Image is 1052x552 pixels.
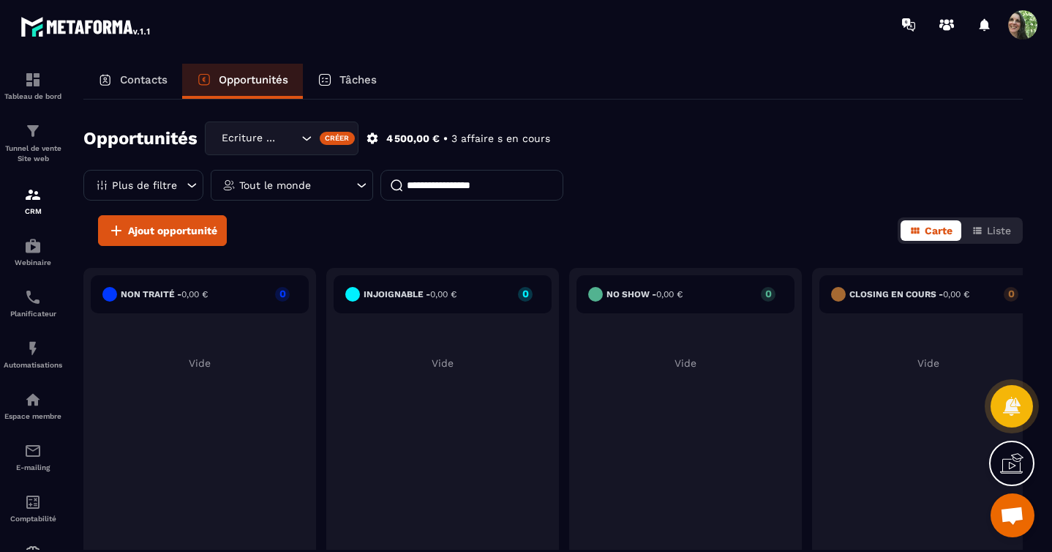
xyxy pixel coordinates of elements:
[24,186,42,204] img: formation
[943,289,969,299] span: 0,00 €
[901,220,961,241] button: Carte
[91,357,309,369] p: Vide
[24,391,42,409] img: automations
[83,64,182,99] a: Contacts
[24,122,42,140] img: formation
[443,132,448,146] p: •
[430,289,457,299] span: 0,00 €
[4,361,62,369] p: Automatisations
[4,463,62,471] p: E-mailing
[963,220,1020,241] button: Liste
[205,122,358,155] div: Search for option
[182,64,303,99] a: Opportunités
[4,143,62,164] p: Tunnel de vente Site web
[4,380,62,431] a: automationsautomationsEspace membre
[4,412,62,420] p: Espace membre
[334,357,552,369] p: Vide
[4,329,62,380] a: automationsautomationsAutomatisations
[98,215,227,246] button: Ajout opportunité
[275,288,290,299] p: 0
[364,289,457,299] h6: injoignable -
[283,130,298,146] input: Search for option
[4,310,62,318] p: Planificateur
[4,92,62,100] p: Tableau de bord
[991,493,1034,537] div: Ouvrir le chat
[24,340,42,357] img: automations
[24,493,42,511] img: accountant
[4,482,62,534] a: accountantaccountantComptabilité
[4,258,62,266] p: Webinaire
[219,73,288,86] p: Opportunités
[4,431,62,482] a: emailemailE-mailing
[112,180,177,190] p: Plus de filtre
[4,207,62,215] p: CRM
[849,289,969,299] h6: Closing en cours -
[24,71,42,89] img: formation
[4,226,62,277] a: automationsautomationsWebinaire
[606,289,683,299] h6: No show -
[4,515,62,523] p: Comptabilité
[761,288,775,299] p: 0
[218,130,283,146] span: Ecriture en Mouvement
[83,124,198,153] h2: Opportunités
[121,289,208,299] h6: Non traité -
[819,357,1037,369] p: Vide
[4,175,62,226] a: formationformationCRM
[24,237,42,255] img: automations
[24,442,42,460] img: email
[303,64,391,99] a: Tâches
[24,288,42,306] img: scheduler
[4,277,62,329] a: schedulerschedulerPlanificateur
[239,180,311,190] p: Tout le monde
[451,132,550,146] p: 3 affaire s en cours
[576,357,794,369] p: Vide
[987,225,1011,236] span: Liste
[339,73,377,86] p: Tâches
[320,132,356,145] div: Créer
[4,111,62,175] a: formationformationTunnel de vente Site web
[656,289,683,299] span: 0,00 €
[925,225,953,236] span: Carte
[128,223,217,238] span: Ajout opportunité
[386,132,440,146] p: 4 500,00 €
[120,73,168,86] p: Contacts
[1004,288,1018,299] p: 0
[518,288,533,299] p: 0
[20,13,152,40] img: logo
[4,60,62,111] a: formationformationTableau de bord
[181,289,208,299] span: 0,00 €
